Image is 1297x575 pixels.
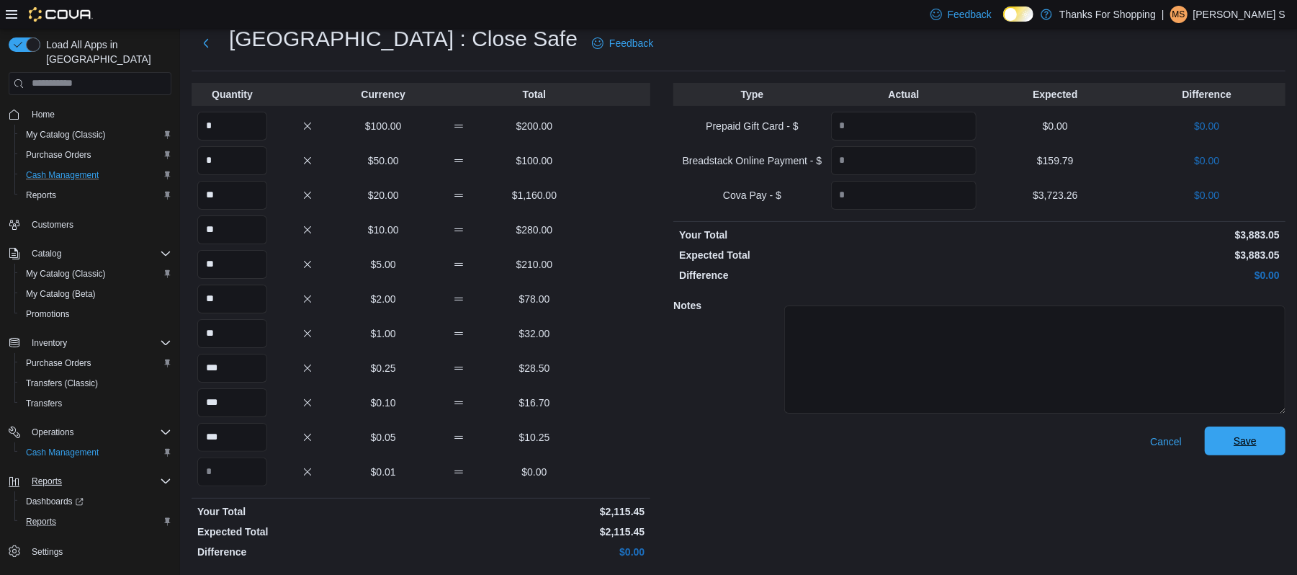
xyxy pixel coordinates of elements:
[424,525,645,539] p: $2,115.45
[679,228,977,242] p: Your Total
[20,355,97,372] a: Purchase Orders
[831,181,977,210] input: Quantity
[26,447,99,458] span: Cash Management
[26,245,67,262] button: Catalog
[26,190,56,201] span: Reports
[20,513,62,530] a: Reports
[679,248,977,262] p: Expected Total
[26,334,73,352] button: Inventory
[29,7,93,22] img: Cova
[26,398,62,409] span: Transfers
[20,395,171,412] span: Transfers
[26,169,99,181] span: Cash Management
[349,87,418,102] p: Currency
[26,129,106,141] span: My Catalog (Classic)
[424,545,645,559] p: $0.00
[32,427,74,438] span: Operations
[20,146,171,164] span: Purchase Orders
[20,375,104,392] a: Transfers (Classic)
[500,361,570,375] p: $28.50
[831,87,977,102] p: Actual
[982,268,1280,282] p: $0.00
[1162,6,1164,23] p: |
[349,361,418,375] p: $0.25
[197,545,418,559] p: Difference
[197,319,267,348] input: Quantity
[20,375,171,392] span: Transfers (Classic)
[197,458,267,486] input: Quantity
[1134,119,1280,133] p: $0.00
[32,337,67,349] span: Inventory
[197,525,418,539] p: Expected Total
[1134,153,1280,168] p: $0.00
[20,285,102,303] a: My Catalog (Beta)
[349,257,418,272] p: $5.00
[3,104,177,125] button: Home
[1234,434,1257,448] span: Save
[197,423,267,452] input: Quantity
[26,496,84,507] span: Dashboards
[831,112,977,141] input: Quantity
[982,153,1128,168] p: $159.79
[20,285,171,303] span: My Catalog (Beta)
[349,119,418,133] p: $100.00
[1144,427,1188,456] button: Cancel
[32,109,55,120] span: Home
[500,119,570,133] p: $200.00
[32,476,62,487] span: Reports
[26,149,91,161] span: Purchase Orders
[14,165,177,185] button: Cash Management
[1170,6,1188,23] div: Meade S
[197,285,267,313] input: Quantity
[982,119,1128,133] p: $0.00
[679,188,825,202] p: Cova Pay - $
[20,166,171,184] span: Cash Management
[500,223,570,237] p: $280.00
[20,355,171,372] span: Purchase Orders
[20,126,171,143] span: My Catalog (Classic)
[20,306,76,323] a: Promotions
[197,354,267,383] input: Quantity
[349,396,418,410] p: $0.10
[500,292,570,306] p: $78.00
[948,7,992,22] span: Feedback
[26,288,96,300] span: My Catalog (Beta)
[673,291,781,320] h5: Notes
[1003,6,1033,22] input: Dark Mode
[197,215,267,244] input: Quantity
[20,265,112,282] a: My Catalog (Classic)
[26,334,171,352] span: Inventory
[26,245,171,262] span: Catalog
[26,424,171,441] span: Operations
[679,119,825,133] p: Prepaid Gift Card - $
[3,422,177,442] button: Operations
[1134,87,1280,102] p: Difference
[982,248,1280,262] p: $3,883.05
[26,105,171,123] span: Home
[500,153,570,168] p: $100.00
[197,87,267,102] p: Quantity
[20,444,104,461] a: Cash Management
[424,504,645,519] p: $2,115.45
[20,493,89,510] a: Dashboards
[609,36,653,50] span: Feedback
[26,216,79,233] a: Customers
[3,244,177,264] button: Catalog
[500,87,570,102] p: Total
[32,248,61,259] span: Catalog
[20,166,104,184] a: Cash Management
[20,146,97,164] a: Purchase Orders
[26,543,68,561] a: Settings
[20,444,171,461] span: Cash Management
[500,396,570,410] p: $16.70
[26,473,171,490] span: Reports
[14,442,177,463] button: Cash Management
[26,516,56,527] span: Reports
[3,333,177,353] button: Inventory
[14,125,177,145] button: My Catalog (Classic)
[500,188,570,202] p: $1,160.00
[26,215,171,233] span: Customers
[982,87,1128,102] p: Expected
[26,424,80,441] button: Operations
[26,308,70,320] span: Promotions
